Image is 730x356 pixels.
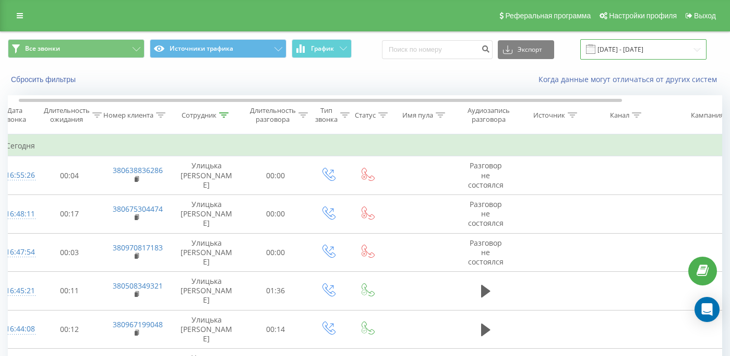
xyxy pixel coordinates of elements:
div: 16:44:08 [6,319,27,339]
span: Разговор не состоялся [468,199,504,228]
div: Номер клиента [103,111,153,120]
div: Сотрудник [182,111,217,120]
div: Тип звонка [315,106,338,124]
div: Open Intercom Messenger [695,297,720,322]
div: Статус [355,111,376,120]
td: 00:04 [37,156,102,195]
div: Кампания [691,111,724,120]
button: Источники трафика [150,39,286,58]
td: Улицька [PERSON_NAME] [170,310,243,349]
div: 16:45:21 [6,281,27,301]
td: Улицька [PERSON_NAME] [170,194,243,233]
button: Сбросить фильтры [8,75,81,84]
input: Поиск по номеру [382,40,493,59]
a: Когда данные могут отличаться от других систем [538,74,722,84]
span: Настройки профиля [609,12,677,20]
td: Улицька [PERSON_NAME] [170,272,243,311]
div: Имя пула [402,111,433,120]
button: Все звонки [8,39,145,58]
td: 00:00 [243,233,308,272]
div: 16:48:11 [6,204,27,224]
div: Длительность разговора [250,106,296,124]
a: 380970817183 [113,243,163,252]
span: Разговор не состоялся [468,160,504,189]
div: Источник [533,111,565,120]
td: Улицька [PERSON_NAME] [170,233,243,272]
div: 16:55:26 [6,165,27,186]
td: 00:12 [37,310,102,349]
a: 380675304474 [113,204,163,214]
div: Аудиозапись разговора [463,106,514,124]
span: Выход [694,12,716,20]
a: 380967199048 [113,319,163,329]
span: Разговор не состоялся [468,238,504,267]
div: 16:47:54 [6,242,27,262]
a: 380638836286 [113,165,163,175]
span: Все звонки [25,44,60,53]
td: 01:36 [243,272,308,311]
td: 00:11 [37,272,102,311]
a: 380508349321 [113,281,163,291]
button: Экспорт [498,40,554,59]
span: Реферальная программа [505,12,591,20]
td: 00:00 [243,194,308,233]
td: 00:17 [37,194,102,233]
td: 00:14 [243,310,308,349]
span: График [311,45,334,52]
td: 00:00 [243,156,308,195]
td: Улицька [PERSON_NAME] [170,156,243,195]
div: Канал [610,111,629,120]
div: Длительность ожидания [44,106,90,124]
td: 00:03 [37,233,102,272]
button: График [292,39,352,58]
